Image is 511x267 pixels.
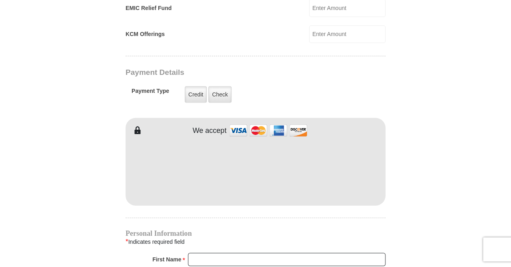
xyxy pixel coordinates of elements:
label: Credit [185,86,207,102]
input: Enter Amount [309,25,385,43]
h4: Personal Information [126,230,385,236]
strong: First Name [152,253,181,265]
label: Check [208,86,232,102]
label: EMIC Relief Fund [126,4,172,12]
label: KCM Offerings [126,30,165,38]
h3: Payment Details [126,68,329,77]
img: credit cards accepted [228,122,308,139]
div: Indicates required field [126,236,385,247]
h4: We accept [193,126,227,135]
h5: Payment Type [132,87,169,98]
